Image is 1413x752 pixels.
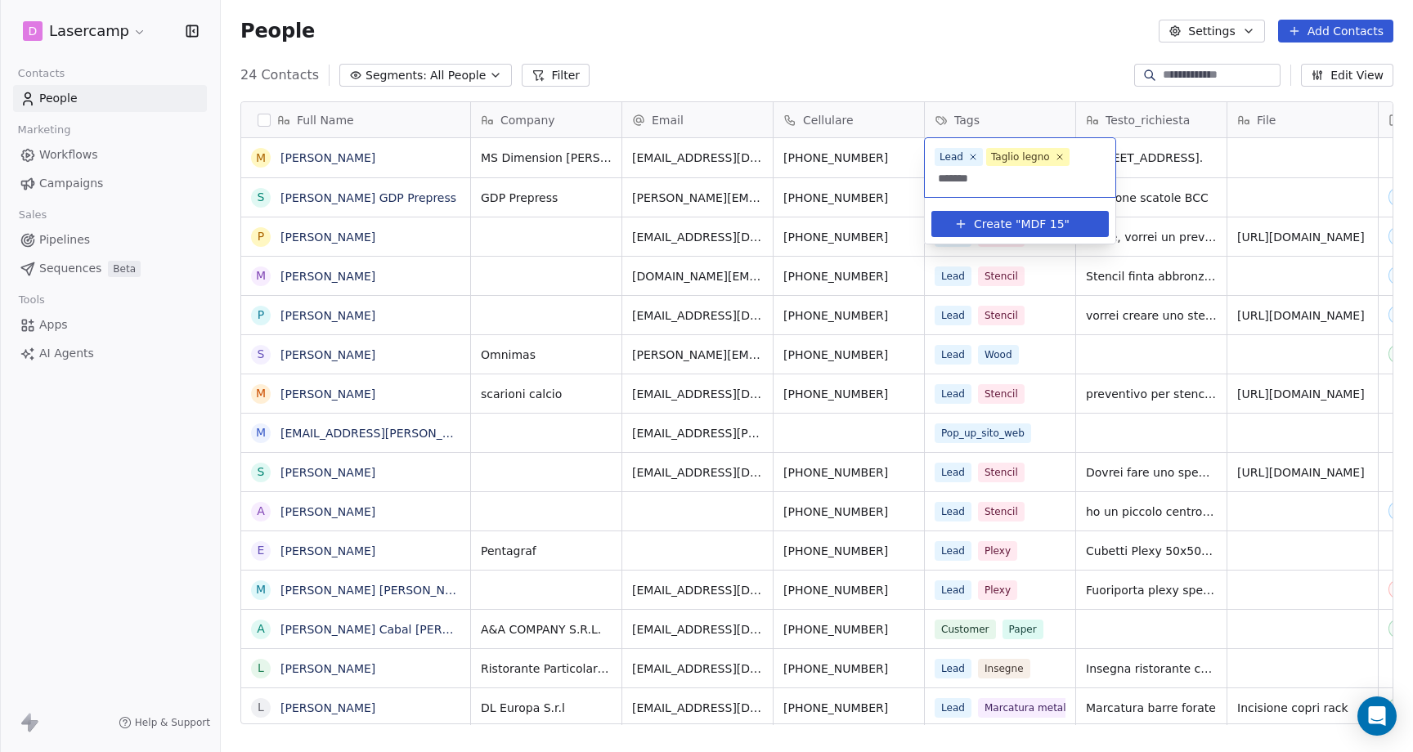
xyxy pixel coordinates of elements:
[974,216,1020,233] span: Create "
[941,211,1099,237] button: Create "MDF 15"
[940,150,963,164] div: Lead
[1020,216,1064,233] span: MDF 15
[991,150,1050,164] div: Taglio legno
[1065,216,1070,233] span: "
[931,204,1109,237] div: Suggestions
